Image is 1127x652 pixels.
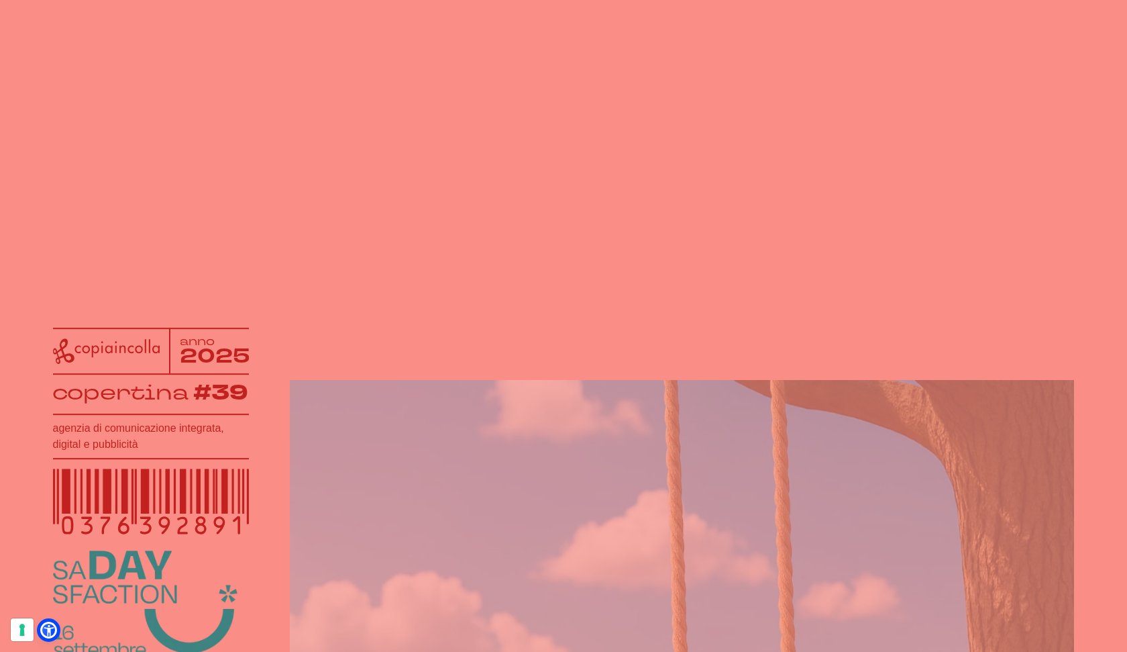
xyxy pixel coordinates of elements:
[180,333,215,348] tspan: anno
[11,618,34,641] button: Le tue preferenze relative al consenso per le tecnologie di tracciamento
[40,622,57,639] a: Apri il menu di accessibilità
[193,379,248,408] tspan: #39
[53,420,249,453] h1: agenzia di comunicazione integrata, digital e pubblicità
[52,379,189,406] tspan: copertina
[180,342,250,370] tspan: 2025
